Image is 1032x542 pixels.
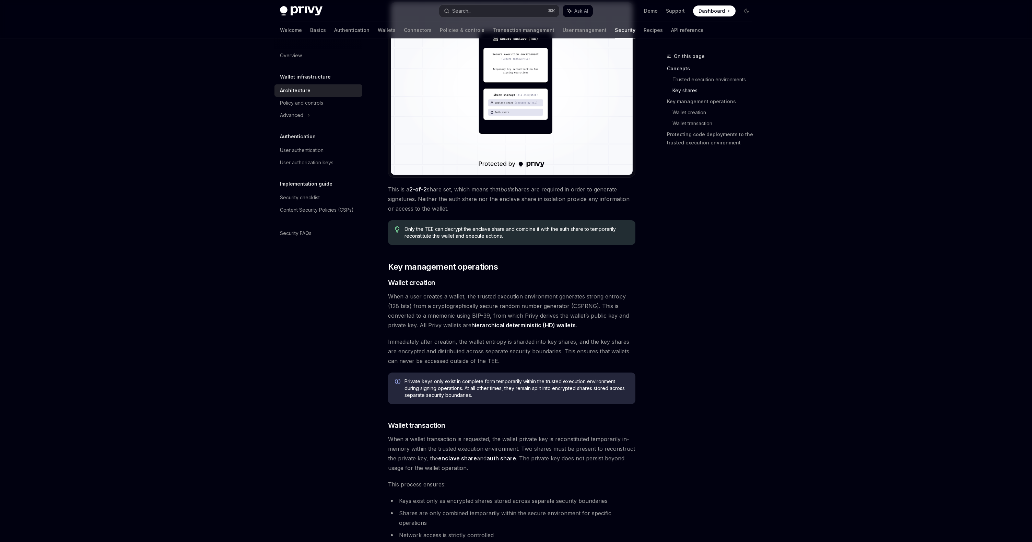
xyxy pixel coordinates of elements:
span: Key management operations [388,261,498,272]
div: Advanced [280,111,303,119]
div: Security checklist [280,193,320,202]
a: Security [615,22,635,38]
h5: Wallet infrastructure [280,73,331,81]
a: Policy and controls [274,97,362,109]
a: API reference [671,22,704,38]
div: Architecture [280,86,310,95]
div: User authentication [280,146,324,154]
a: Demo [644,8,658,14]
span: On this page [674,52,705,60]
a: Content Security Policies (CSPs) [274,204,362,216]
h5: Authentication [280,132,316,141]
img: dark logo [280,6,322,16]
strong: auth share [486,455,516,462]
button: Search...⌘K [439,5,559,17]
a: User authentication [274,144,362,156]
div: Policy and controls [280,99,323,107]
div: User authorization keys [280,158,333,167]
em: both [500,186,512,193]
div: Overview [280,51,302,60]
span: Ask AI [574,8,588,14]
div: Content Security Policies (CSPs) [280,206,354,214]
span: When a wallet transaction is requested, the wallet private key is reconstituted temporarily in-me... [388,434,635,473]
div: Security FAQs [280,229,312,237]
h5: Implementation guide [280,180,332,188]
a: hierarchical deterministic (HD) wallets [471,322,576,329]
a: Architecture [274,84,362,97]
a: Authentication [334,22,370,38]
button: Toggle dark mode [741,5,752,16]
span: When a user creates a wallet, the trusted execution environment generates strong entropy (128 bit... [388,292,635,330]
div: Search... [452,7,471,15]
span: Dashboard [699,8,725,14]
span: Wallet creation [388,278,435,287]
a: Wallets [378,22,396,38]
a: Welcome [280,22,302,38]
span: Wallet transaction [388,421,445,430]
a: Policies & controls [440,22,484,38]
img: Trusted execution environment key shares [391,2,633,175]
a: User management [563,22,607,38]
strong: enclave share [438,455,477,462]
a: Trusted execution environments [672,74,758,85]
a: Key management operations [667,96,758,107]
a: Support [666,8,685,14]
span: Only the TEE can decrypt the enclave share and combine it with the auth share to temporarily reco... [404,226,629,239]
a: Connectors [404,22,432,38]
strong: 2-of-2 [409,186,427,193]
a: Basics [310,22,326,38]
a: Recipes [644,22,663,38]
span: ⌘ K [548,8,555,14]
a: Wallet creation [672,107,758,118]
span: Immediately after creation, the wallet entropy is sharded into key shares, and the key shares are... [388,337,635,366]
li: Shares are only combined temporarily within the secure environment for specific operations [388,508,635,528]
span: Private keys only exist in complete form temporarily within the trusted execution environment dur... [404,378,629,399]
a: Wallet transaction [672,118,758,129]
li: Keys exist only as encrypted shares stored across separate security boundaries [388,496,635,506]
a: Key shares [672,85,758,96]
span: This process ensures: [388,480,635,489]
a: Security checklist [274,191,362,204]
span: This is a share set, which means that shares are required in order to generate signatures. Neithe... [388,185,635,213]
a: Security FAQs [274,227,362,239]
a: Transaction management [493,22,554,38]
a: Protecting code deployments to the trusted execution environment [667,129,758,148]
button: Ask AI [563,5,593,17]
a: Dashboard [693,5,736,16]
li: Network access is strictly controlled [388,530,635,540]
a: User authorization keys [274,156,362,169]
svg: Info [395,379,402,386]
svg: Tip [395,226,400,233]
a: Overview [274,49,362,62]
a: Concepts [667,63,758,74]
